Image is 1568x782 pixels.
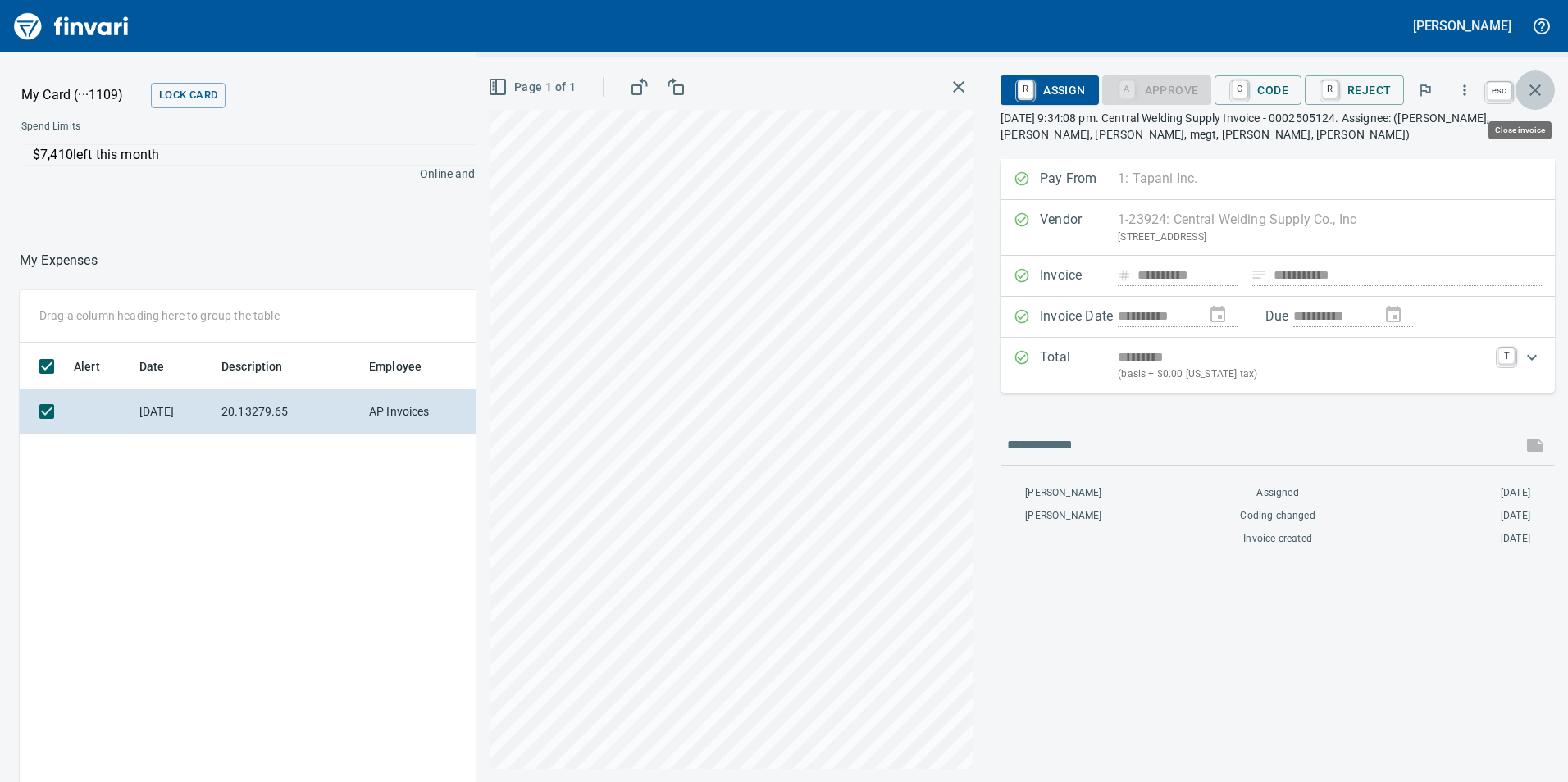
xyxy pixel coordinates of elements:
[1498,348,1515,364] a: T
[369,357,443,376] span: Employee
[1516,425,1555,465] span: This records your message into the invoice and notifies anyone mentioned
[10,7,133,46] img: Finvari
[1413,17,1511,34] h5: [PERSON_NAME]
[1025,485,1101,502] span: [PERSON_NAME]
[1322,80,1338,98] a: R
[362,390,485,434] td: AP Invoices
[1232,80,1247,98] a: C
[221,357,304,376] span: Description
[1240,508,1315,525] span: Coding changed
[39,307,280,324] p: Drag a column heading here to group the table
[133,390,215,434] td: [DATE]
[1501,531,1530,548] span: [DATE]
[151,83,226,108] button: Lock Card
[485,72,582,102] button: Page 1 of 1
[74,357,100,376] span: Alert
[1001,110,1555,143] p: [DATE] 9:34:08 pm. Central Welding Supply Invoice - 0002505124. Assignee: ([PERSON_NAME], [PERSON...
[1001,338,1555,393] div: Expand
[74,357,121,376] span: Alert
[139,357,165,376] span: Date
[369,357,422,376] span: Employee
[1228,76,1288,104] span: Code
[20,251,98,271] p: My Expenses
[221,357,283,376] span: Description
[1215,75,1301,105] button: CCode
[1447,72,1483,108] button: More
[159,86,217,105] span: Lock Card
[1407,72,1443,108] button: Flag
[1001,75,1098,105] button: RAssign
[1501,508,1530,525] span: [DATE]
[1243,531,1312,548] span: Invoice created
[1409,13,1516,39] button: [PERSON_NAME]
[1318,76,1391,104] span: Reject
[1118,366,1488,383] p: (basis + $0.00 [US_STATE] tax)
[1018,80,1033,98] a: R
[1305,75,1404,105] button: RReject
[491,77,576,98] span: Page 1 of 1
[1102,82,1212,96] div: Coding Required
[1040,348,1118,383] p: Total
[139,357,186,376] span: Date
[1501,485,1530,502] span: [DATE]
[33,145,547,165] p: $7,410 left this month
[21,85,144,105] p: My Card (···1109)
[215,390,362,434] td: 20.13279.65
[20,251,98,271] nav: breadcrumb
[21,119,317,135] span: Spend Limits
[1256,485,1298,502] span: Assigned
[1487,82,1511,100] a: esc
[1025,508,1101,525] span: [PERSON_NAME]
[8,166,558,182] p: Online and foreign allowed
[1014,76,1085,104] span: Assign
